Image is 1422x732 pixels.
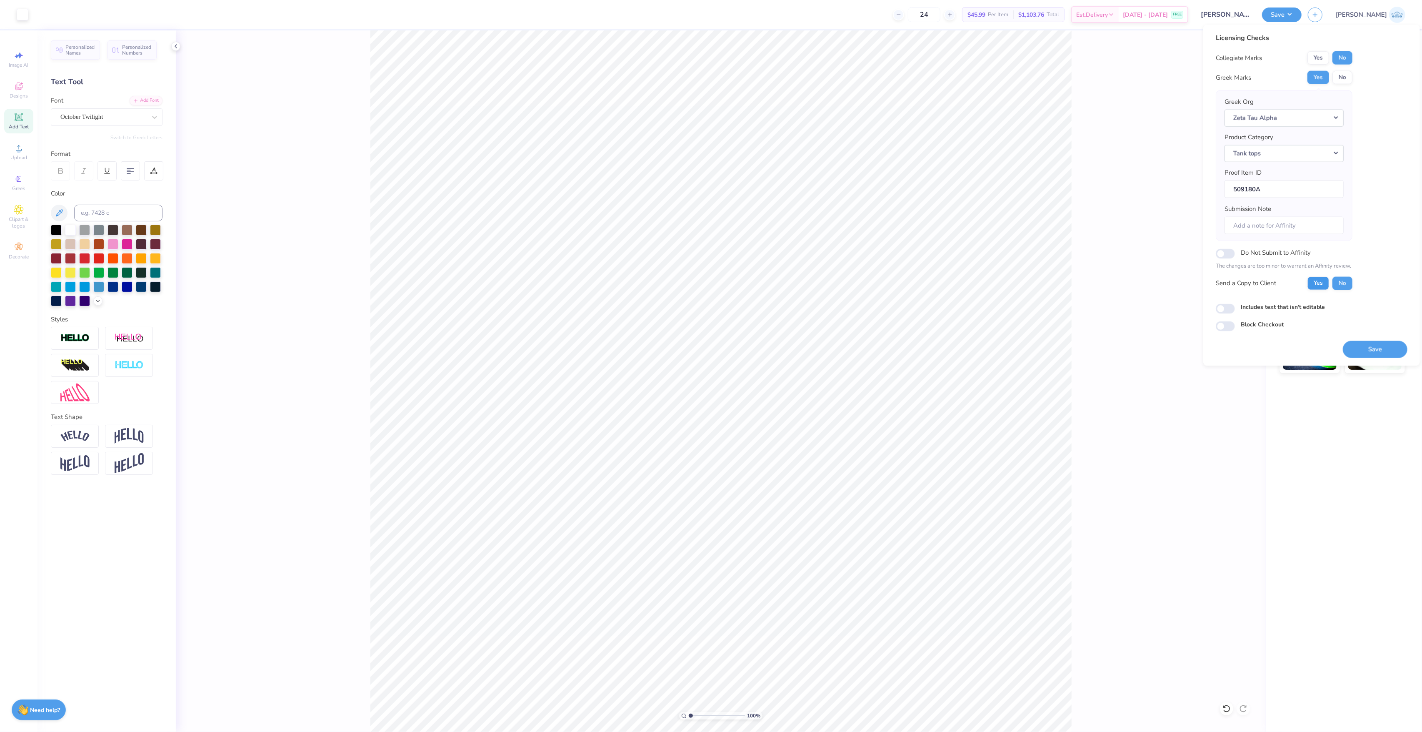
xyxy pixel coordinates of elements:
[10,93,28,99] span: Designs
[65,44,95,56] span: Personalized Names
[30,706,60,714] strong: Need help?
[1332,71,1352,84] button: No
[4,216,33,229] span: Clipart & logos
[1216,33,1352,43] div: Licensing Checks
[74,205,162,221] input: e.g. 7428 c
[1216,278,1276,288] div: Send a Copy to Client
[1225,133,1273,142] label: Product Category
[115,361,144,370] img: Negative Space
[1173,12,1182,18] span: FREE
[115,428,144,444] img: Arch
[60,455,90,471] img: Flag
[60,359,90,372] img: 3d Illusion
[747,712,760,719] span: 100 %
[1307,71,1329,84] button: Yes
[115,453,144,474] img: Rise
[1195,6,1256,23] input: Untitled Design
[51,149,163,159] div: Format
[115,333,144,343] img: Shadow
[110,134,162,141] button: Switch to Greek Letters
[12,185,25,192] span: Greek
[1216,73,1251,82] div: Greek Marks
[60,333,90,343] img: Stroke
[1332,51,1352,65] button: No
[122,44,152,56] span: Personalized Numbers
[1307,51,1329,65] button: Yes
[1336,7,1405,23] a: [PERSON_NAME]
[1343,341,1407,358] button: Save
[1241,302,1325,311] label: Includes text that isn't editable
[9,123,29,130] span: Add Text
[60,431,90,442] img: Arc
[60,384,90,401] img: Free Distort
[51,315,162,324] div: Styles
[1241,320,1284,328] label: Block Checkout
[1336,10,1387,20] span: [PERSON_NAME]
[1018,10,1044,19] span: $1,103.76
[1076,10,1108,19] span: Est. Delivery
[1307,276,1329,290] button: Yes
[1389,7,1405,23] img: Josephine Amber Orros
[1225,204,1271,214] label: Submission Note
[1225,168,1262,178] label: Proof Item ID
[51,76,162,88] div: Text Tool
[1332,276,1352,290] button: No
[9,62,29,68] span: Image AI
[1225,109,1344,126] button: Zeta Tau Alpha
[51,189,162,198] div: Color
[908,7,940,22] input: – –
[967,10,985,19] span: $45.99
[988,10,1008,19] span: Per Item
[1241,247,1311,258] label: Do Not Submit to Affinity
[51,96,63,105] label: Font
[1262,8,1302,22] button: Save
[1225,216,1344,234] input: Add a note for Affinity
[9,253,29,260] span: Decorate
[1123,10,1168,19] span: [DATE] - [DATE]
[10,154,27,161] span: Upload
[1047,10,1059,19] span: Total
[1225,145,1344,162] button: Tank tops
[1216,262,1352,271] p: The changes are too minor to warrant an Affinity review.
[51,412,162,422] div: Text Shape
[1216,53,1262,63] div: Collegiate Marks
[1225,97,1254,107] label: Greek Org
[130,96,162,105] div: Add Font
